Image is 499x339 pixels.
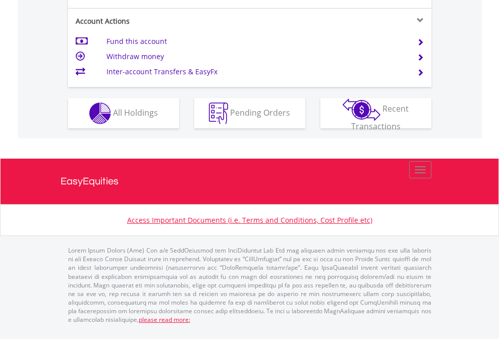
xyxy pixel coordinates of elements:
[68,16,250,26] div: Account Actions
[68,98,179,128] button: All Holdings
[106,49,405,64] td: Withdraw money
[106,34,405,49] td: Fund this account
[320,98,431,128] button: Recent Transactions
[113,107,158,118] span: All Holdings
[89,103,111,124] img: holdings-wht.png
[61,159,439,204] a: EasyEquities
[139,315,190,324] a: please read more:
[209,103,228,124] img: pending_instructions-wht.png
[343,99,380,121] img: transactions-zar-wht.png
[194,98,305,128] button: Pending Orders
[127,215,372,225] a: Access Important Documents (i.e. Terms and Conditions, Cost Profile etc)
[68,246,431,324] p: Lorem Ipsum Dolors (Ame) Con a/e SeddOeiusmod tem InciDiduntut Lab Etd mag aliquaen admin veniamq...
[230,107,290,118] span: Pending Orders
[106,64,405,79] td: Inter-account Transfers & EasyFx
